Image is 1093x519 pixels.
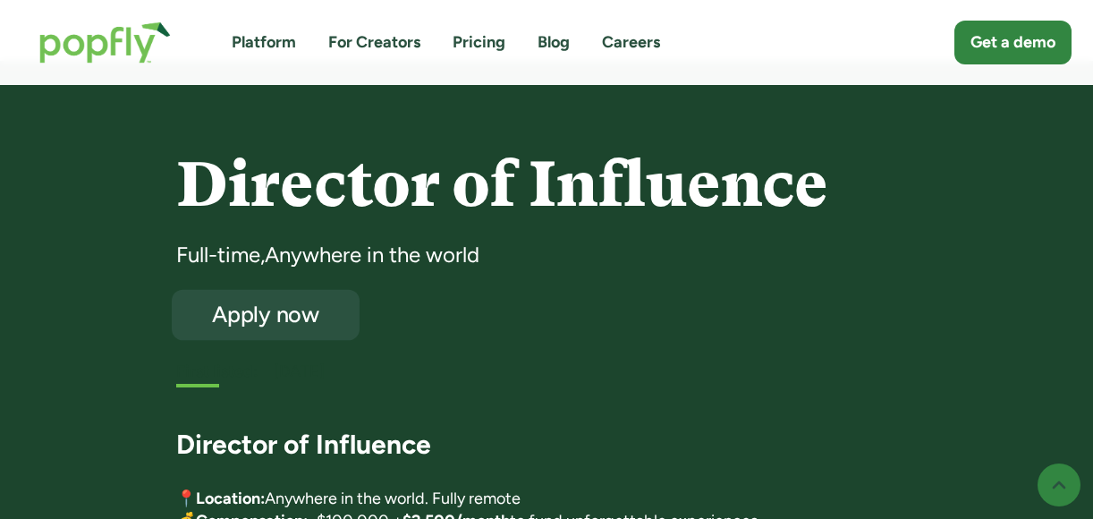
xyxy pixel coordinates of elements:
a: Platform [232,31,296,54]
strong: Location: [196,489,265,508]
h5: First listed: [176,361,258,383]
div: Full-time [176,241,260,269]
div: Anywhere in the world [265,241,479,269]
div: Apply now [188,303,342,327]
a: Careers [602,31,660,54]
strong: Director of Influence [176,428,431,461]
a: For Creators [328,31,420,54]
h4: Director of Influence [176,150,918,219]
a: Get a demo [954,21,1072,64]
div: Get a demo [970,31,1055,54]
a: home [21,4,189,81]
div: , [260,241,265,269]
div: [DATE] [274,361,918,383]
a: Pricing [453,31,505,54]
a: Blog [538,31,570,54]
a: Apply now [172,290,360,341]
